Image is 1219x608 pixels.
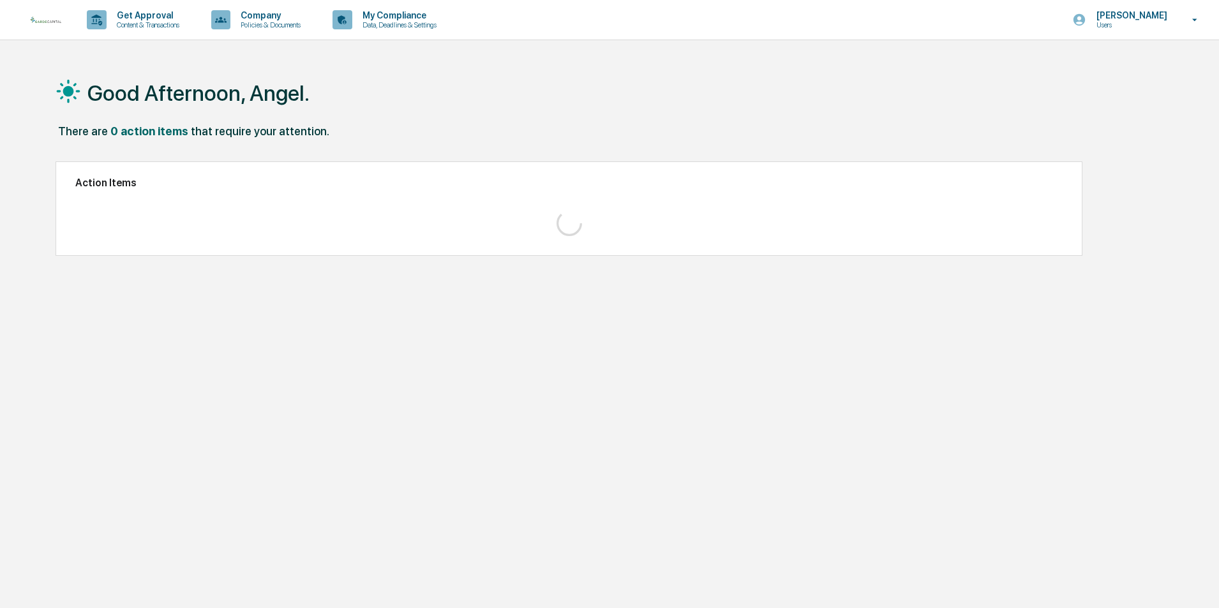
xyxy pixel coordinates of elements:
p: Get Approval [107,10,186,20]
p: Content & Transactions [107,20,186,29]
p: Users [1086,20,1174,29]
p: Data, Deadlines & Settings [352,20,443,29]
div: There are [58,124,108,138]
p: [PERSON_NAME] [1086,10,1174,20]
p: Company [230,10,307,20]
img: logo [31,17,61,22]
p: My Compliance [352,10,443,20]
p: Policies & Documents [230,20,307,29]
h2: Action Items [75,177,1063,189]
div: that require your attention. [191,124,329,138]
h1: Good Afternoon, Angel. [87,80,310,106]
div: 0 action items [110,124,188,138]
